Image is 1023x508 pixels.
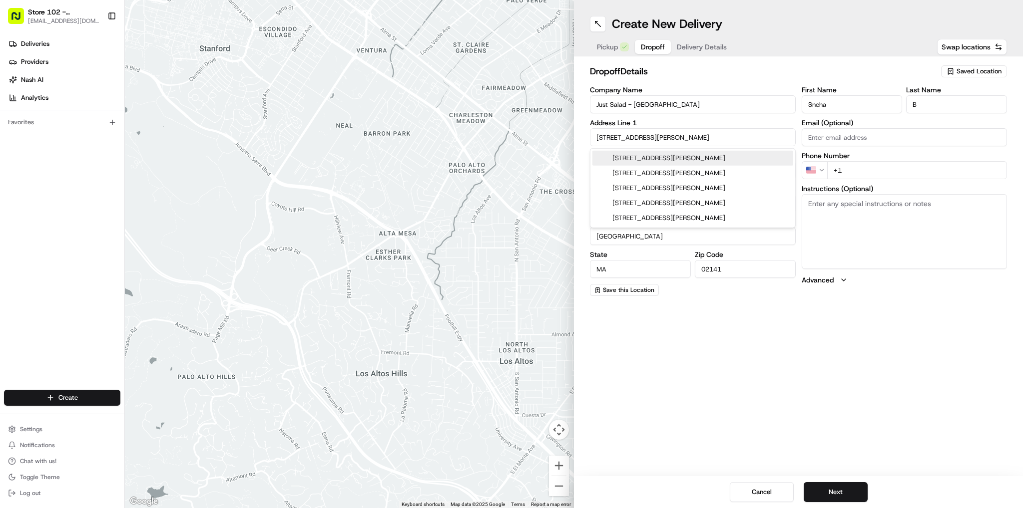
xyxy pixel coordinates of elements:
[20,457,56,465] span: Chat with us!
[34,95,164,105] div: Start new chat
[549,476,569,496] button: Zoom out
[641,42,665,52] span: Dropoff
[590,284,659,296] button: Save this Location
[592,211,793,226] div: [STREET_ADDRESS][PERSON_NAME]
[590,119,796,126] label: Address Line 1
[4,470,120,484] button: Toggle Theme
[4,486,120,500] button: Log out
[590,260,691,278] input: Enter state
[21,57,48,66] span: Providers
[20,145,76,155] span: Knowledge Base
[695,260,796,278] input: Enter zip code
[26,64,165,75] input: Clear
[802,86,903,93] label: First Name
[597,42,618,52] span: Pickup
[28,17,99,25] button: [EMAIL_ADDRESS][DOMAIN_NAME]
[21,93,48,102] span: Analytics
[451,502,505,507] span: Map data ©2025 Google
[6,141,80,159] a: 📗Knowledge Base
[511,502,525,507] a: Terms
[127,495,160,508] img: Google
[21,39,49,48] span: Deliveries
[592,151,793,166] div: [STREET_ADDRESS][PERSON_NAME]
[802,185,1008,192] label: Instructions (Optional)
[20,473,60,481] span: Toggle Theme
[4,54,124,70] a: Providers
[4,438,120,452] button: Notifications
[957,67,1002,76] span: Saved Location
[127,495,160,508] a: Open this area in Google Maps (opens a new window)
[804,482,868,502] button: Next
[590,95,796,113] input: Enter company name
[592,166,793,181] div: [STREET_ADDRESS][PERSON_NAME]
[21,75,43,84] span: Nash AI
[10,40,182,56] p: Welcome 👋
[84,146,92,154] div: 💻
[94,145,160,155] span: API Documentation
[28,7,99,17] button: Store 102 - [GEOGRAPHIC_DATA] (Just Salad)
[80,141,164,159] a: 💻API Documentation
[58,393,78,402] span: Create
[730,482,794,502] button: Cancel
[590,251,691,258] label: State
[10,95,28,113] img: 1736555255976-a54dd68f-1ca7-489b-9aae-adbdc363a1c4
[590,148,796,228] div: Suggestions
[531,502,571,507] a: Report a map error
[802,275,834,285] label: Advanced
[937,39,1007,55] button: Swap locations
[590,128,796,146] input: Enter address
[590,86,796,93] label: Company Name
[549,456,569,476] button: Zoom in
[942,42,991,52] span: Swap locations
[70,169,121,177] a: Powered byPylon
[4,390,120,406] button: Create
[549,420,569,440] button: Map camera controls
[20,425,42,433] span: Settings
[906,95,1007,113] input: Enter last name
[10,146,18,154] div: 📗
[592,181,793,196] div: [STREET_ADDRESS][PERSON_NAME]
[802,152,1008,159] label: Phone Number
[906,86,1007,93] label: Last Name
[695,251,796,258] label: Zip Code
[590,227,796,245] input: Enter country
[34,105,126,113] div: We're available if you need us!
[20,489,40,497] span: Log out
[802,95,903,113] input: Enter first name
[612,16,722,32] h1: Create New Delivery
[99,169,121,177] span: Pylon
[4,454,120,468] button: Chat with us!
[603,286,654,294] span: Save this Location
[802,275,1008,285] button: Advanced
[4,36,124,52] a: Deliveries
[592,196,793,211] div: [STREET_ADDRESS][PERSON_NAME]
[802,119,1008,126] label: Email (Optional)
[590,64,935,78] h2: dropoff Details
[802,128,1008,146] input: Enter email address
[402,501,445,508] button: Keyboard shortcuts
[20,441,55,449] span: Notifications
[827,161,1008,179] input: Enter phone number
[4,72,124,88] a: Nash AI
[170,98,182,110] button: Start new chat
[4,422,120,436] button: Settings
[4,114,120,130] div: Favorites
[4,4,103,28] button: Store 102 - [GEOGRAPHIC_DATA] (Just Salad)[EMAIL_ADDRESS][DOMAIN_NAME]
[4,90,124,106] a: Analytics
[10,10,30,30] img: Nash
[941,64,1007,78] button: Saved Location
[677,42,727,52] span: Delivery Details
